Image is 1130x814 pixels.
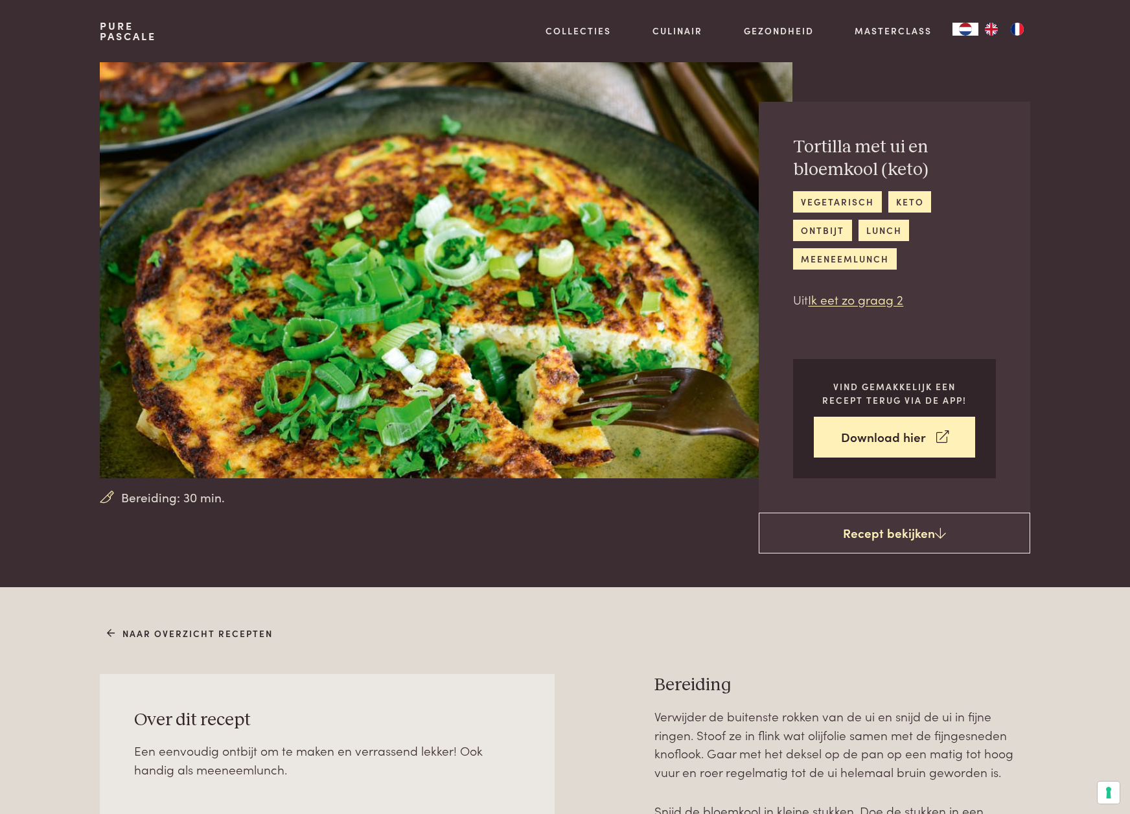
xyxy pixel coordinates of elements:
a: vegetarisch [793,191,881,213]
img: Tortilla met ui en bloemkool (keto) [100,62,792,478]
aside: Language selected: Nederlands [952,23,1030,36]
p: Vind gemakkelijk een recept terug via de app! [814,380,975,406]
a: Naar overzicht recepten [107,627,273,640]
a: Collecties [546,24,611,38]
p: Uit [793,290,996,309]
a: Gezondheid [744,24,814,38]
a: lunch [859,220,909,241]
div: Een eenvoudig ontbijt om te maken en verrassend lekker! Ook handig als meeneemlunch. [134,741,520,778]
span: Bereiding: 30 min. [121,488,225,507]
a: PurePascale [100,21,156,41]
p: Verwijder de buitenste rokken van de ui en snijd de ui in fijne ringen. Stoof ze in flink wat oli... [654,707,1030,782]
a: keto [888,191,931,213]
a: Masterclass [855,24,932,38]
h3: Bereiding [654,674,1030,697]
a: ontbijt [793,220,851,241]
h2: Tortilla met ui en bloemkool (keto) [793,136,996,181]
a: Recept bekijken [759,513,1030,554]
a: NL [952,23,978,36]
ul: Language list [978,23,1030,36]
a: Ik eet zo graag 2 [808,290,903,308]
a: EN [978,23,1004,36]
button: Uw voorkeuren voor toestemming voor trackingtechnologieën [1098,782,1120,804]
a: meeneemlunch [793,248,896,270]
a: Download hier [814,417,975,458]
a: FR [1004,23,1030,36]
h3: Over dit recept [134,709,520,732]
div: Language [952,23,978,36]
a: Culinair [652,24,702,38]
